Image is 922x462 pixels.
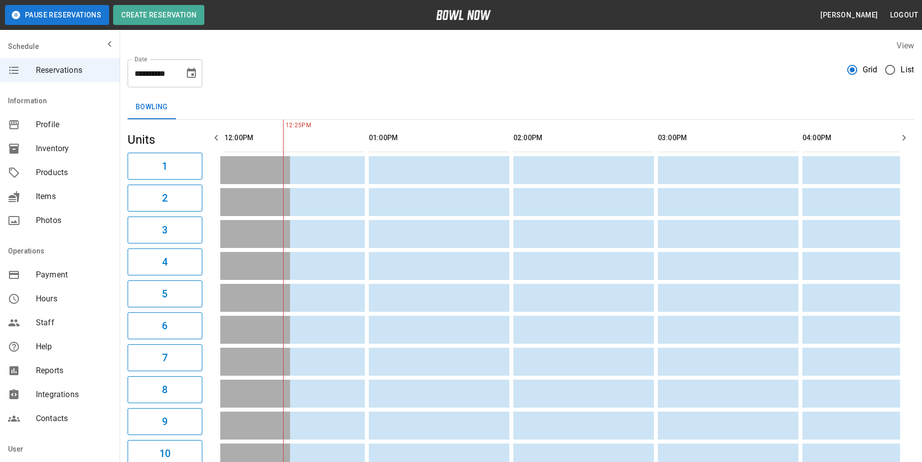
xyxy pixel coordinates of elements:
button: Bowling [128,95,176,119]
h6: 5 [162,286,167,302]
button: 6 [128,312,202,339]
span: Staff [36,317,112,329]
img: logo [436,10,491,20]
span: Hours [36,293,112,305]
label: View [897,41,914,50]
h5: Units [128,132,202,148]
h6: 4 [162,254,167,270]
button: [PERSON_NAME] [816,6,882,24]
span: Integrations [36,389,112,401]
button: Create Reservation [113,5,204,25]
span: Reports [36,365,112,377]
button: 2 [128,185,202,212]
h6: 2 [162,190,167,206]
span: Reservations [36,64,112,76]
button: 9 [128,408,202,435]
span: List [901,64,914,76]
button: 3 [128,217,202,243]
span: Products [36,167,112,179]
th: 12:00PM [224,124,365,152]
span: Profile [36,119,112,131]
button: 4 [128,248,202,275]
span: Photos [36,215,112,227]
span: Grid [863,64,878,76]
button: Logout [886,6,922,24]
button: Choose date, selected date is Aug 20, 2025 [181,63,201,83]
span: Inventory [36,143,112,155]
button: Pause Reservations [5,5,109,25]
button: 1 [128,153,202,180]
h6: 10 [159,446,170,462]
h6: 1 [162,158,167,174]
span: 12:25PM [283,121,286,131]
button: 7 [128,344,202,371]
h6: 9 [162,414,167,430]
div: inventory tabs [128,95,914,119]
span: Payment [36,269,112,281]
h6: 3 [162,222,167,238]
h6: 8 [162,382,167,398]
button: 5 [128,280,202,307]
span: Help [36,341,112,353]
span: Items [36,191,112,203]
button: 8 [128,376,202,403]
th: 01:00PM [369,124,509,152]
h6: 7 [162,350,167,366]
span: Contacts [36,413,112,425]
h6: 6 [162,318,167,334]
